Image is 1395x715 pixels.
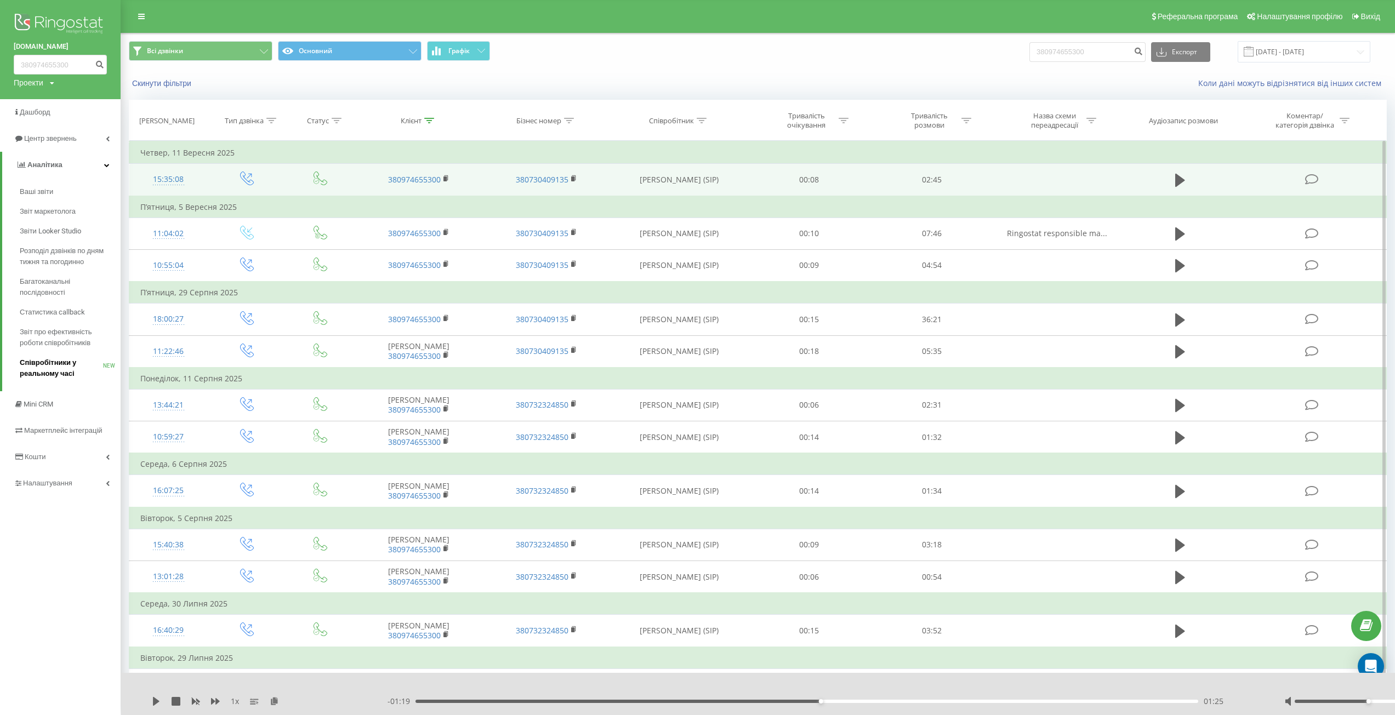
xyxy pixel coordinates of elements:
span: Реферальна програма [1158,12,1238,21]
td: [PERSON_NAME] (SIP) [610,249,748,282]
span: Звіт маркетолога [20,206,76,217]
td: Понеділок, 11 Серпня 2025 [129,368,1387,390]
a: 380732324850 [516,485,568,496]
td: [PERSON_NAME] (SIP) [610,615,748,647]
div: Тривалість очікування [777,111,836,130]
a: 380974655300 [388,228,441,238]
td: 07:46 [870,218,993,249]
span: Ringostat responsible ma... [1007,228,1107,238]
span: Графік [448,47,470,55]
td: 36:21 [870,304,993,335]
td: 00:06 [748,389,870,421]
div: Бізнес номер [516,116,561,125]
button: Всі дзвінки [129,41,272,61]
div: Статус [307,116,329,125]
span: Вихід [1361,12,1380,21]
td: Вівторок, 29 Липня 2025 [129,647,1387,669]
span: - 01:19 [388,696,415,707]
td: [PERSON_NAME] [355,615,483,647]
a: 380732324850 [516,399,568,410]
input: Пошук за номером [14,55,107,75]
a: [DOMAIN_NAME] [14,41,107,52]
div: 18:00:27 [140,308,197,330]
span: Багатоканальні послідовності [20,276,115,298]
span: Центр звернень [24,134,77,142]
a: Аналiтика [2,152,121,178]
span: Ваші звіти [20,186,53,197]
td: [PERSON_NAME] (SIP) [610,218,748,249]
span: Дашборд [20,108,50,116]
div: 16:40:29 [140,620,197,641]
span: Звіти Looker Studio [20,226,81,237]
td: 00:14 [748,421,870,454]
a: Розподіл дзвінків по дням тижня та погодинно [20,241,121,272]
td: 02:45 [870,164,993,196]
div: Клієнт [401,116,422,125]
td: [PERSON_NAME] [355,335,483,368]
td: 00:18 [748,335,870,368]
td: [PERSON_NAME] (SIP) [610,529,748,560]
input: Пошук за номером [1029,42,1146,62]
div: 10:59:27 [140,426,197,448]
td: [PERSON_NAME] [355,529,483,560]
div: 15:35:08 [140,169,197,190]
a: Звіт маркетолога [20,202,121,221]
a: 380730409135 [516,228,568,238]
td: [PERSON_NAME] (SIP) [610,335,748,368]
a: Звіт про ефективність роботи співробітників [20,322,121,353]
img: Ringostat logo [14,11,107,38]
a: 380974655300 [388,314,441,324]
div: 13:44:21 [140,394,197,416]
a: 380732324850 [516,539,568,550]
td: [PERSON_NAME] (SIP) [610,389,748,421]
td: 00:08 [748,164,870,196]
a: 380730409135 [516,260,568,270]
div: Коментар/категорія дзвінка [1273,111,1337,130]
div: 11:22:46 [140,341,197,362]
span: Всі дзвінки [147,47,183,55]
td: 00:54 [870,561,993,593]
a: 380732324850 [516,571,568,582]
td: 01:34 [870,475,993,507]
td: [PERSON_NAME] [355,475,483,507]
button: Експорт [1151,42,1210,62]
a: 380732324850 [516,625,568,636]
span: Розподіл дзвінків по дням тижня та погодинно [20,245,115,267]
div: Аудіозапис розмови [1149,116,1218,125]
td: 03:18 [870,529,993,560]
a: Коли дані можуть відрізнятися вiд інших систем [1198,78,1387,88]
td: Вівторок, 5 Серпня 2025 [129,507,1387,529]
a: Багатоканальні послідовності [20,272,121,302]
a: 380730409135 [516,314,568,324]
span: Налаштування профілю [1257,12,1342,21]
span: 01:25 [1204,696,1223,707]
button: Графік [427,41,490,61]
a: 380974655300 [388,174,441,185]
td: П’ятниця, 5 Вересня 2025 [129,196,1387,218]
td: 00:14 [748,668,870,701]
div: Назва схеми переадресації [1025,111,1084,130]
td: П’ятниця, 29 Серпня 2025 [129,282,1387,304]
div: Accessibility label [819,699,823,703]
div: 10:55:04 [140,255,197,276]
div: 16:07:25 [140,480,197,501]
div: 13:01:28 [140,566,197,587]
td: [PERSON_NAME] (SIP) [610,421,748,454]
div: Тривалість розмови [900,111,959,130]
span: Звіт про ефективність роботи співробітників [20,327,115,348]
td: [PERSON_NAME] (SIP) [610,561,748,593]
td: Середа, 6 Серпня 2025 [129,453,1387,475]
button: Основний [278,41,422,61]
a: Статистика callback [20,302,121,322]
a: 380974655300 [388,630,441,640]
td: [PERSON_NAME] (SIP) [610,668,748,701]
td: 05:35 [870,335,993,368]
span: Аналiтика [27,161,62,169]
a: 380974655300 [388,544,441,554]
td: Четвер, 11 Вересня 2025 [129,142,1387,164]
td: [PERSON_NAME] (SIP) [610,475,748,507]
span: 1 x [231,696,239,707]
div: Accessibility label [1366,699,1371,703]
td: 00:06 [748,561,870,593]
td: 01:32 [870,421,993,454]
